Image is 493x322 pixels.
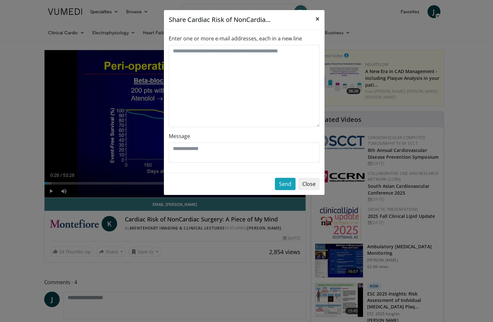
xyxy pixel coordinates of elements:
[298,178,320,190] button: Close
[315,13,320,24] span: ×
[275,178,296,190] button: Send
[169,35,302,42] label: Enter one or more e-mail addresses, each in a new line
[169,132,190,140] label: Message
[169,15,270,25] h5: Share Cardiac Risk of NonCardia...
